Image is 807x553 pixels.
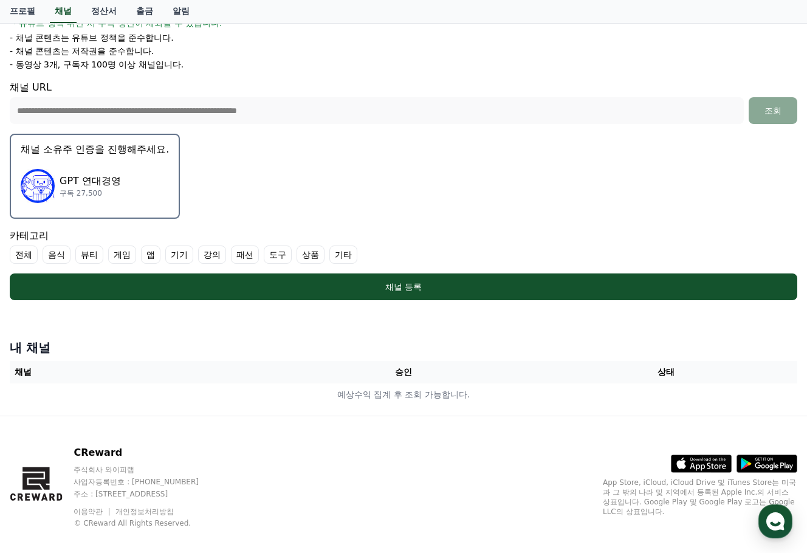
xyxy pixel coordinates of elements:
[38,404,46,413] span: 홈
[231,246,259,264] label: 패션
[264,246,292,264] label: 도구
[75,246,103,264] label: 뷰티
[10,361,272,383] th: 채널
[10,45,154,57] p: - 채널 콘텐츠는 저작권을 준수합니다.
[535,361,797,383] th: 상태
[749,97,797,124] button: 조회
[198,246,226,264] label: 강의
[297,246,325,264] label: 상품
[4,385,80,416] a: 홈
[10,339,797,356] h4: 내 채널
[754,105,792,117] div: 조회
[10,32,174,44] p: - 채널 콘텐츠는 유튜브 정책을 준수합니다.
[10,273,797,300] button: 채널 등록
[21,142,169,157] p: 채널 소유주 인증을 진행해주세요.
[74,489,222,499] p: 주소 : [STREET_ADDRESS]
[329,246,357,264] label: 기타
[74,518,222,528] p: © CReward All Rights Reserved.
[108,246,136,264] label: 게임
[43,246,70,264] label: 음식
[60,188,121,198] p: 구독 27,500
[141,246,160,264] label: 앱
[10,134,180,219] button: 채널 소유주 인증을 진행해주세요. GPT 연대경영 GPT 연대경영 구독 27,500
[10,228,797,264] div: 카테고리
[10,246,38,264] label: 전체
[34,281,773,293] div: 채널 등록
[115,507,174,516] a: 개인정보처리방침
[10,383,797,406] td: 예상수익 집계 후 조회 가능합니다.
[10,80,797,124] div: 채널 URL
[74,507,112,516] a: 이용약관
[60,174,121,188] p: GPT 연대경영
[157,385,233,416] a: 설정
[74,445,222,460] p: CReward
[165,246,193,264] label: 기기
[74,465,222,475] p: 주식회사 와이피랩
[272,361,535,383] th: 승인
[74,477,222,487] p: 사업자등록번호 : [PHONE_NUMBER]
[188,404,202,413] span: 설정
[80,385,157,416] a: 대화
[10,58,184,70] p: - 동영상 3개, 구독자 100명 이상 채널입니다.
[111,404,126,414] span: 대화
[21,169,55,203] img: GPT 연대경영
[603,478,797,517] p: App Store, iCloud, iCloud Drive 및 iTunes Store는 미국과 그 밖의 나라 및 지역에서 등록된 Apple Inc.의 서비스 상표입니다. Goo...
